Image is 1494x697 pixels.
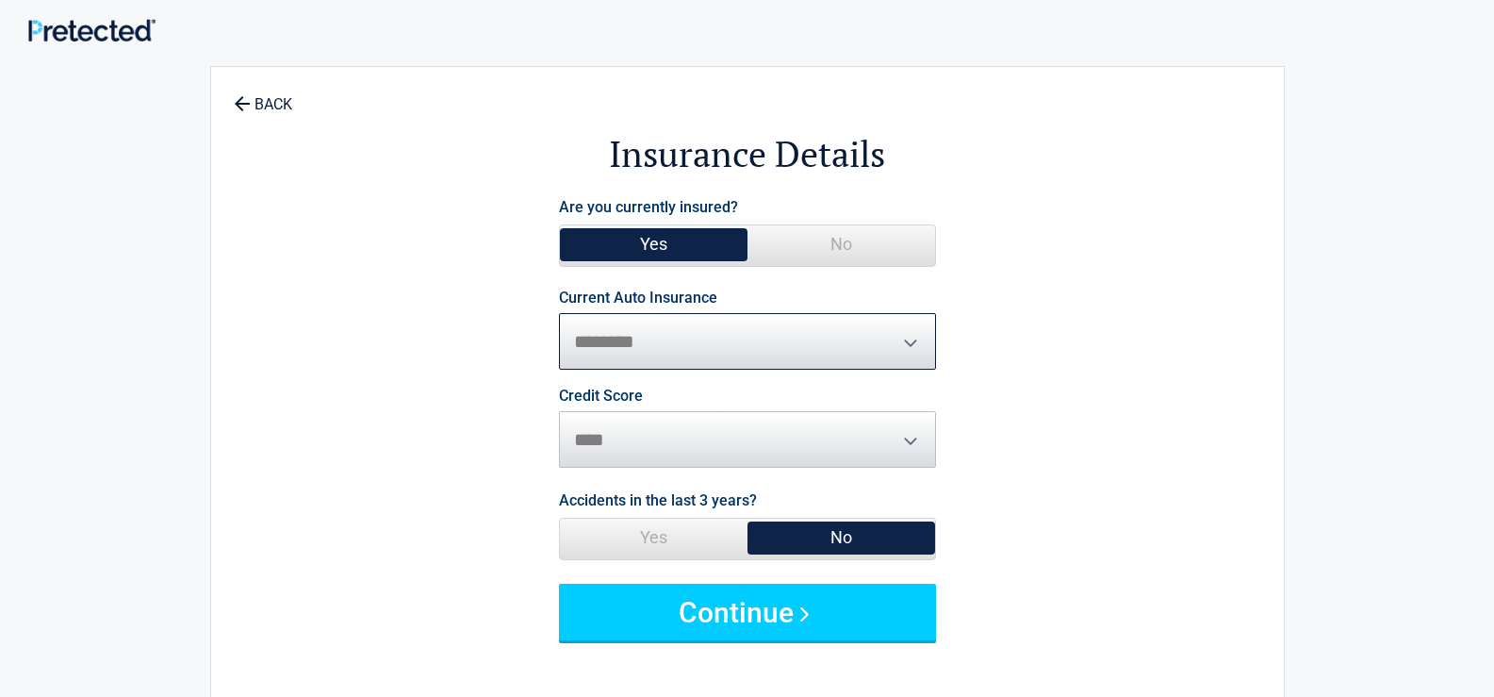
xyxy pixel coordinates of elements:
a: BACK [230,79,296,112]
label: Current Auto Insurance [559,290,717,306]
span: Yes [560,519,747,556]
label: Are you currently insured? [559,194,738,220]
span: No [747,519,935,556]
label: Credit Score [559,389,643,404]
img: Main Logo [28,19,156,41]
label: Accidents in the last 3 years? [559,488,757,513]
h2: Insurance Details [315,130,1180,178]
button: Continue [559,584,936,640]
span: No [747,225,935,263]
span: Yes [560,225,747,263]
